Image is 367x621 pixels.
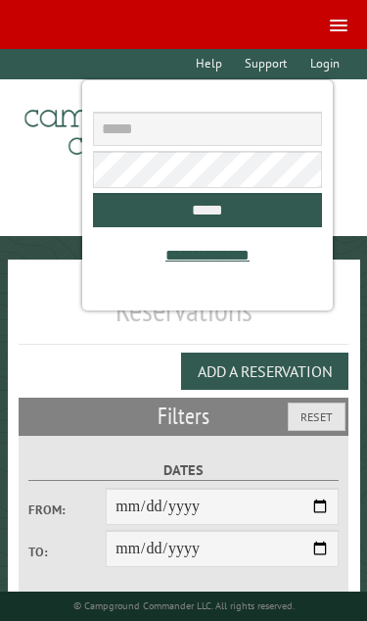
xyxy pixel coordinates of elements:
small: © Campground Commander LLC. All rights reserved. [73,599,295,612]
a: Help [187,49,232,79]
button: Add a Reservation [181,353,348,390]
a: Login [300,49,348,79]
label: From: [28,501,106,519]
a: Support [236,49,297,79]
h1: Reservations [19,291,349,345]
label: Dates [28,459,339,482]
button: Reset [288,403,345,431]
label: To: [28,543,106,561]
h2: Filters [19,398,349,435]
img: Campground Commander [19,87,263,164]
